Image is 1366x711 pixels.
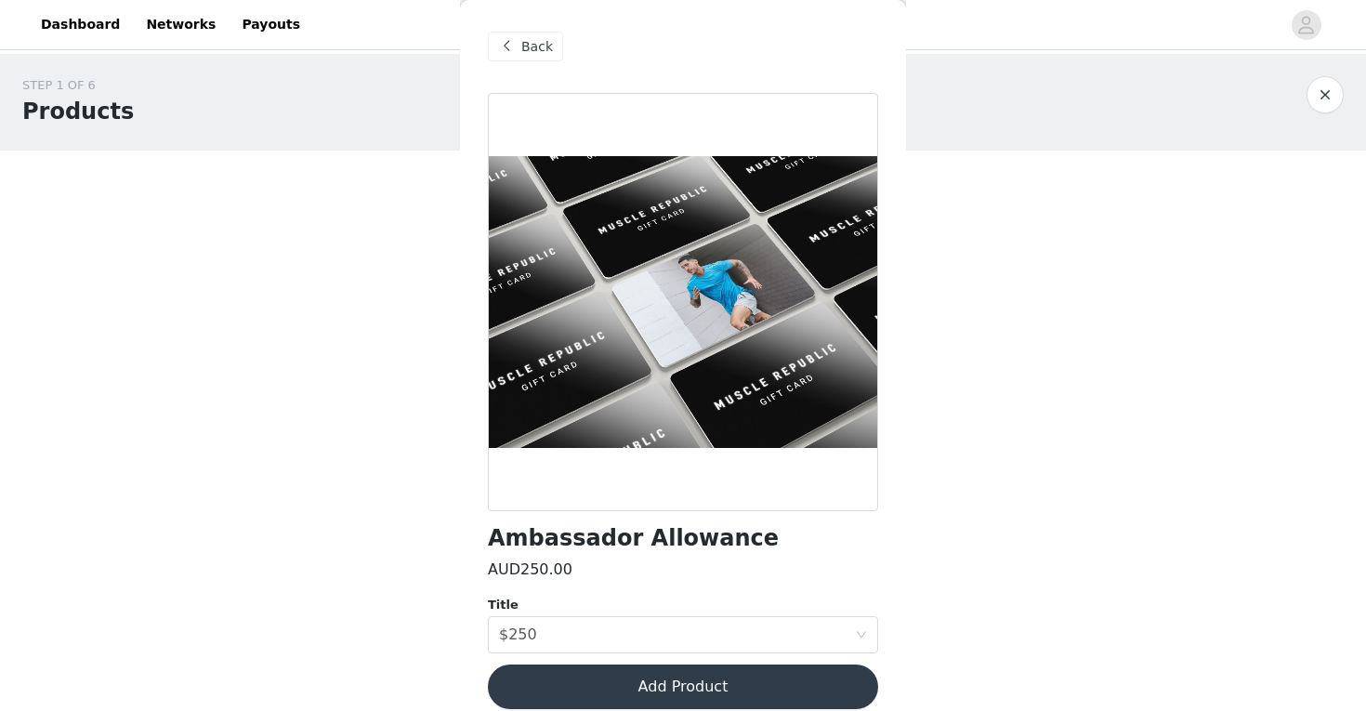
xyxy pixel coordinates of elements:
[135,4,227,46] a: Networks
[488,559,572,581] h3: AUD250.00
[488,596,878,614] div: Title
[1297,10,1315,40] div: avatar
[22,76,134,95] div: STEP 1 OF 6
[22,95,134,128] h1: Products
[499,617,537,652] div: $250
[488,665,878,709] button: Add Product
[30,4,131,46] a: Dashboard
[521,37,553,57] span: Back
[230,4,311,46] a: Payouts
[488,526,779,551] h1: Ambassador Allowance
